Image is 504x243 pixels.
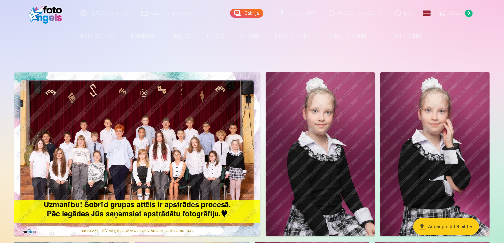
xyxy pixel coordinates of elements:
[199,26,232,45] a: Krūzes
[374,26,431,45] a: Visi produkti
[73,26,123,45] a: Foto izdrukas
[319,26,374,45] a: Atslēgu piekariņi
[465,10,473,17] span: 0
[28,3,66,24] img: /fa1
[267,26,319,45] a: Foto kalendāri
[164,26,199,45] a: Magnēti
[449,9,463,17] span: Grozs
[230,9,263,18] a: Galerija
[232,26,267,45] a: Suvenīri
[413,218,479,235] button: Augšupielādēt bildes
[123,26,164,45] a: Komplekti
